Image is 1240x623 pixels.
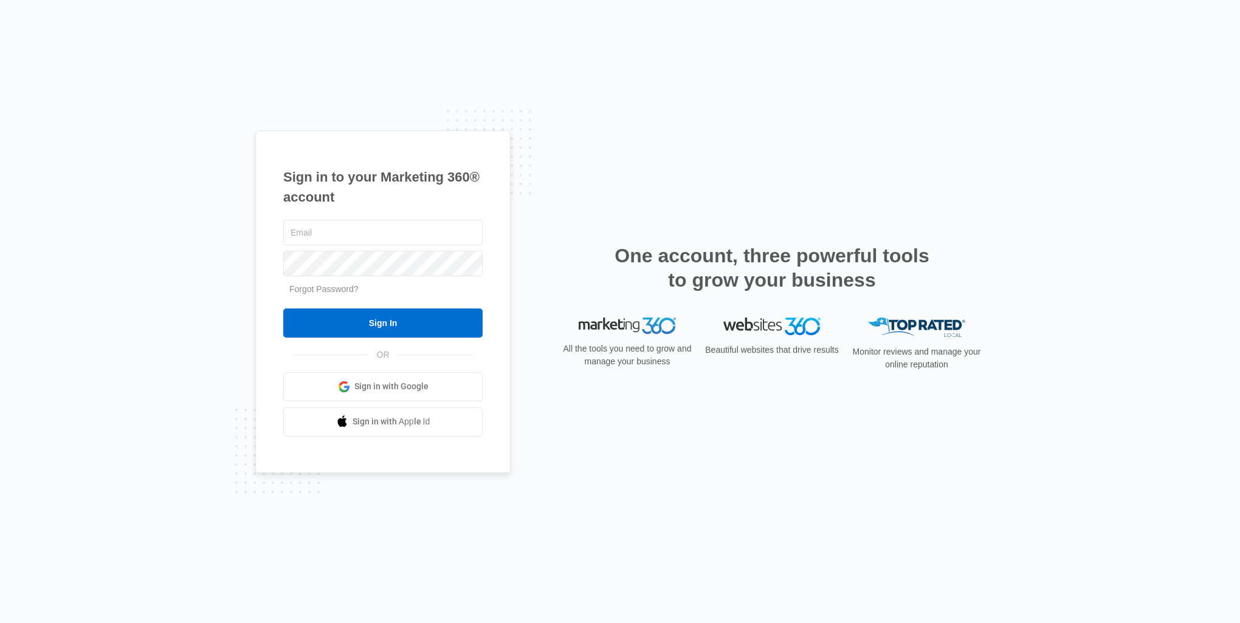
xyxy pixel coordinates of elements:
[559,342,695,368] p: All the tools you need to grow and manage your business
[611,243,933,292] h2: One account, three powerful tools to grow your business
[849,346,985,371] p: Monitor reviews and manage your online reputation
[283,372,483,401] a: Sign in with Google
[283,167,483,207] h1: Sign in to your Marketing 360® account
[283,407,483,437] a: Sign in with Apple Id
[723,318,821,335] img: Websites 360
[368,349,398,361] span: OR
[283,308,483,338] input: Sign In
[704,344,840,356] p: Beautiful websites that drive results
[289,284,359,294] a: Forgot Password?
[868,318,965,338] img: Top Rated Local
[354,380,429,393] span: Sign in with Google
[353,415,430,428] span: Sign in with Apple Id
[283,220,483,245] input: Email
[579,318,676,335] img: Marketing 360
